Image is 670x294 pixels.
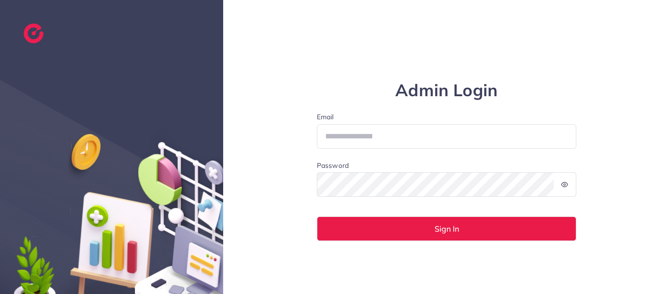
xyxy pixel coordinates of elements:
button: Sign In [317,216,577,241]
label: Password [317,160,349,170]
span: Sign In [435,225,459,233]
h1: Admin Login [317,80,577,101]
label: Email [317,112,577,122]
img: logo [24,24,44,43]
